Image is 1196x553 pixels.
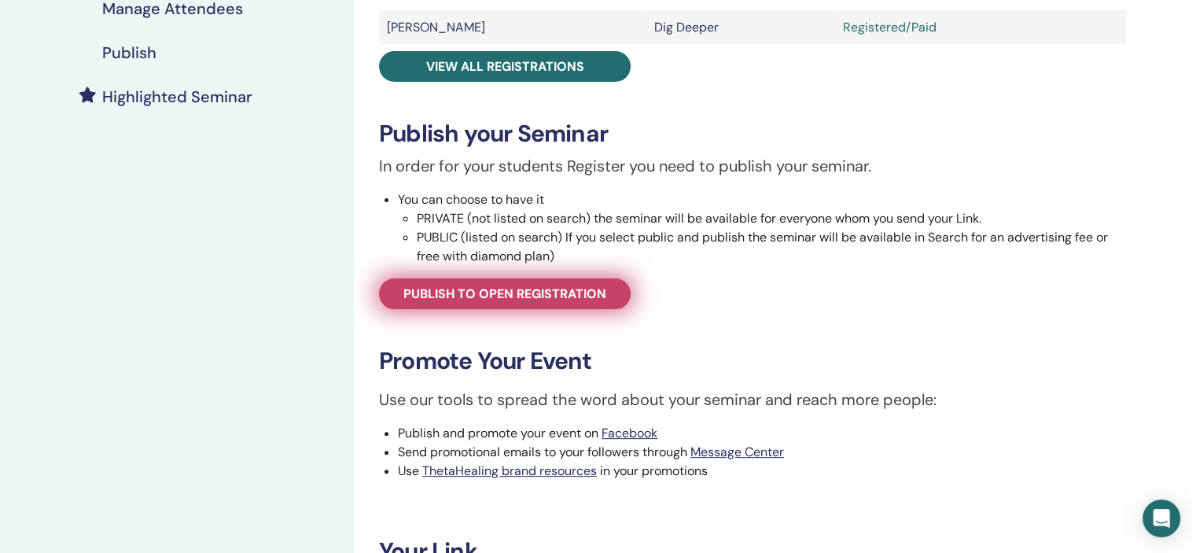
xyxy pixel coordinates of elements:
span: View all registrations [426,58,584,75]
li: Send promotional emails to your followers through [398,443,1126,462]
h4: Highlighted Seminar [102,87,252,106]
a: Facebook [602,425,657,441]
p: Use our tools to spread the word about your seminar and reach more people: [379,388,1126,411]
li: PRIVATE (not listed on search) the seminar will be available for everyone whom you send your Link. [417,209,1126,228]
a: Message Center [690,444,784,460]
h3: Publish your Seminar [379,120,1126,148]
li: Use in your promotions [398,462,1126,481]
h4: Publish [102,43,156,62]
h3: Promote Your Event [379,347,1126,375]
li: You can choose to have it [398,190,1126,266]
div: Open Intercom Messenger [1143,500,1180,537]
p: In order for your students Register you need to publish your seminar. [379,154,1126,178]
a: ThetaHealing brand resources [422,463,597,479]
a: View all registrations [379,51,631,82]
li: PUBLIC (listed on search) If you select public and publish the seminar will be available in Searc... [417,228,1126,266]
a: Publish to open registration [379,278,631,309]
div: Registered/Paid [842,18,1118,37]
li: Publish and promote your event on [398,424,1126,443]
span: Publish to open registration [403,286,606,302]
td: [PERSON_NAME] [379,10,646,45]
td: Dig Deeper [646,10,834,45]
